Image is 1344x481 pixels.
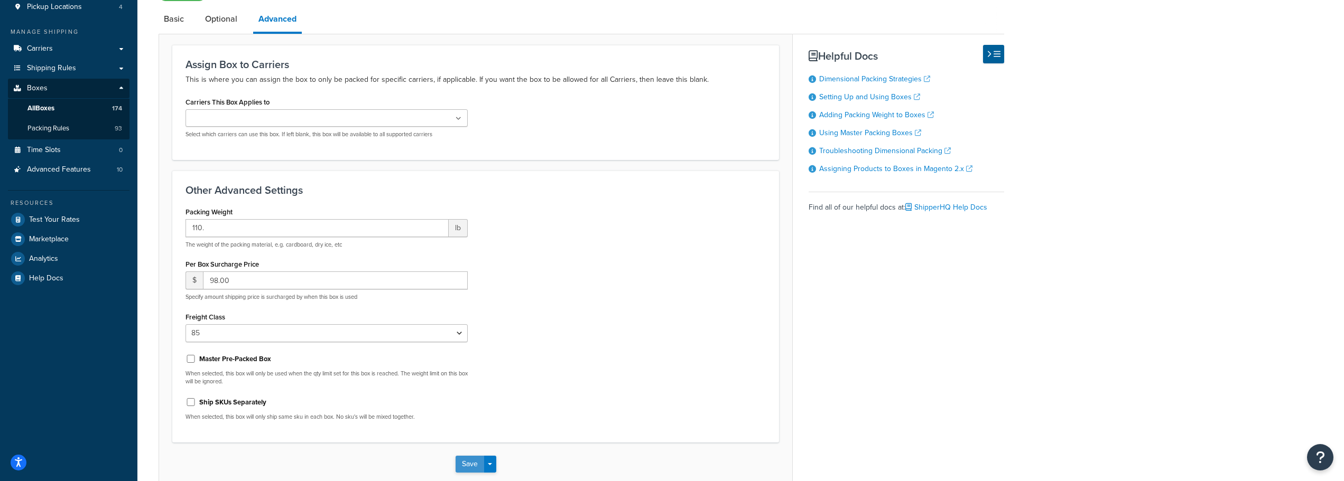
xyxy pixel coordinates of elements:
[199,398,266,407] label: Ship SKUs Separately
[449,219,468,237] span: lb
[186,293,468,301] p: Specify amount shipping price is surcharged by when this box is used
[8,79,129,98] a: Boxes
[27,64,76,73] span: Shipping Rules
[115,124,122,133] span: 93
[27,124,69,133] span: Packing Rules
[27,44,53,53] span: Carriers
[186,413,468,421] p: When selected, this box will only ship same sku in each box. No sku's will be mixed together.
[819,145,951,156] a: Troubleshooting Dimensional Packing
[809,192,1004,215] div: Find all of our helpful docs at:
[186,241,468,249] p: The weight of the packing material, e.g. cardboard, dry ice, etc
[8,119,129,138] li: Packing Rules
[27,3,82,12] span: Pickup Locations
[200,6,243,32] a: Optional
[186,98,270,106] label: Carriers This Box Applies to
[117,165,123,174] span: 10
[253,6,302,34] a: Advanced
[186,370,468,386] p: When selected, this box will only be used when the qty limit set for this box is reached. The wei...
[186,184,766,196] h3: Other Advanced Settings
[186,271,203,289] span: $
[29,215,80,224] span: Test Your Rates
[819,127,921,138] a: Using Master Packing Boxes
[1307,444,1333,470] button: Open Resource Center
[8,99,129,118] a: AllBoxes174
[983,45,1004,63] button: Hide Help Docs
[8,160,129,180] a: Advanced Features10
[186,313,225,321] label: Freight Class
[819,163,972,174] a: Assigning Products to Boxes in Magento 2.x
[186,260,259,268] label: Per Box Surcharge Price
[8,140,129,160] a: Time Slots0
[119,3,123,12] span: 4
[29,254,58,263] span: Analytics
[186,73,766,86] p: This is where you can assign the box to only be packed for specific carriers, if applicable. If y...
[905,202,987,213] a: ShipperHQ Help Docs
[186,130,468,138] p: Select which carriers can use this box. If left blank, this box will be available to all supporte...
[8,249,129,268] a: Analytics
[27,165,91,174] span: Advanced Features
[819,73,930,84] a: Dimensional Packing Strategies
[8,59,129,78] a: Shipping Rules
[8,27,129,36] div: Manage Shipping
[8,230,129,249] a: Marketplace
[8,119,129,138] a: Packing Rules93
[112,104,122,113] span: 174
[29,235,69,244] span: Marketplace
[819,109,934,120] a: Adding Packing Weight to Boxes
[119,146,123,155] span: 0
[809,50,1004,62] h3: Helpful Docs
[186,59,766,70] h3: Assign Box to Carriers
[27,146,61,155] span: Time Slots
[8,160,129,180] li: Advanced Features
[8,39,129,59] a: Carriers
[8,269,129,288] a: Help Docs
[8,199,129,208] div: Resources
[159,6,189,32] a: Basic
[199,354,271,364] label: Master Pre-Packed Box
[186,208,233,216] label: Packing Weight
[27,104,54,113] span: All Boxes
[27,84,48,93] span: Boxes
[819,91,920,102] a: Setting Up and Using Boxes
[456,456,484,473] button: Save
[8,140,129,160] li: Time Slots
[8,210,129,229] a: Test Your Rates
[8,79,129,139] li: Boxes
[29,274,63,283] span: Help Docs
